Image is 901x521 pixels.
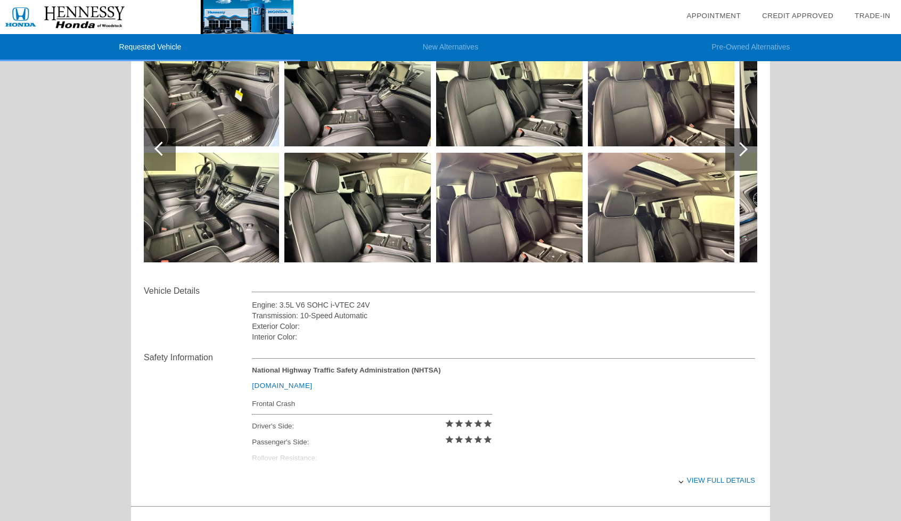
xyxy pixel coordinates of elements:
[473,435,483,444] i: star
[436,153,583,262] img: d818f5ee-8672-4404-b426-8edac7ec8eb9.jpeg
[740,153,886,262] img: d5a2cf2c-fab9-4f68-8bf1-f5ec2aca94c9.jpeg
[483,419,493,428] i: star
[445,435,454,444] i: star
[252,366,440,374] strong: National Highway Traffic Safety Administration (NHTSA)
[464,419,473,428] i: star
[473,419,483,428] i: star
[252,418,492,434] div: Driver's Side:
[454,419,464,428] i: star
[855,12,890,20] a: Trade-In
[252,467,755,493] div: View full details
[252,397,492,410] div: Frontal Crash
[464,435,473,444] i: star
[762,12,833,20] a: Credit Approved
[252,310,755,321] div: Transmission: 10-Speed Automatic
[284,37,431,146] img: 394cbf4a-ab05-4179-82df-1de284cc4283.jpeg
[436,37,583,146] img: 2a3b070f-cb0d-41dd-916c-d697ab7747b2.jpeg
[601,34,901,61] li: Pre-Owned Alternatives
[483,435,493,444] i: star
[454,435,464,444] i: star
[252,321,755,332] div: Exterior Color:
[300,34,601,61] li: New Alternatives
[252,434,492,450] div: Passenger's Side:
[252,300,755,310] div: Engine: 3.5L V6 SOHC i-VTEC 24V
[133,153,279,262] img: f4fd19e7-ddb4-47c6-9685-3127425468fb.jpeg
[252,382,312,390] a: [DOMAIN_NAME]
[144,285,252,297] div: Vehicle Details
[588,37,734,146] img: 90a042df-3486-4948-8455-6faab1fc3cfb.jpeg
[133,37,279,146] img: 31ec139c-f8ae-4593-999d-c8e78f12e3fe.jpeg
[588,153,734,262] img: c6db1112-7023-4b04-9a97-9db90324e733.jpeg
[284,153,431,262] img: 176afa7b-956a-4029-9255-f72b33f0cd89.jpeg
[252,332,755,342] div: Interior Color:
[445,419,454,428] i: star
[686,12,741,20] a: Appointment
[740,37,886,146] img: 7a7b42bb-07c8-4fe4-820d-cc301a12302d.jpeg
[144,351,252,364] div: Safety Information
